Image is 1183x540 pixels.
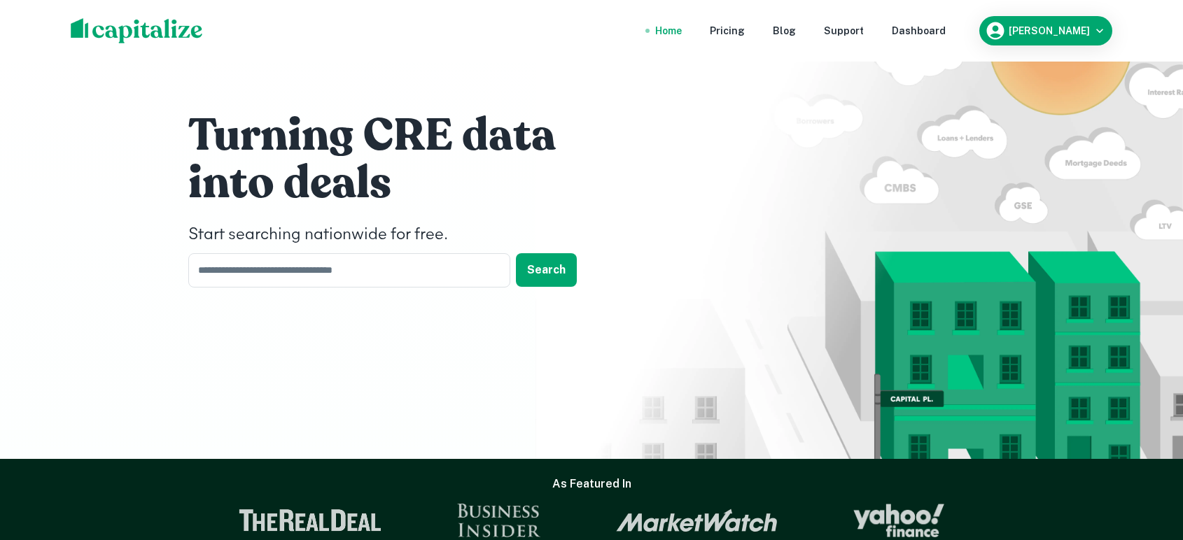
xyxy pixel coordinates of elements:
[655,23,682,38] a: Home
[979,16,1112,45] button: [PERSON_NAME]
[239,509,381,532] img: The Real Deal
[552,476,631,492] h6: As Featured In
[616,509,778,532] img: Market Watch
[853,504,944,537] img: Yahoo Finance
[188,155,608,211] h1: into deals
[892,23,946,38] a: Dashboard
[188,108,608,164] h1: Turning CRE data
[188,222,608,248] h4: Start searching nationwide for free.
[773,23,796,38] a: Blog
[824,23,864,38] a: Support
[710,23,745,38] a: Pricing
[71,18,203,43] img: capitalize-logo.png
[457,504,541,537] img: Business Insider
[1113,428,1183,495] iframe: Chat Widget
[516,253,577,287] button: Search
[1009,26,1090,36] h6: [PERSON_NAME]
